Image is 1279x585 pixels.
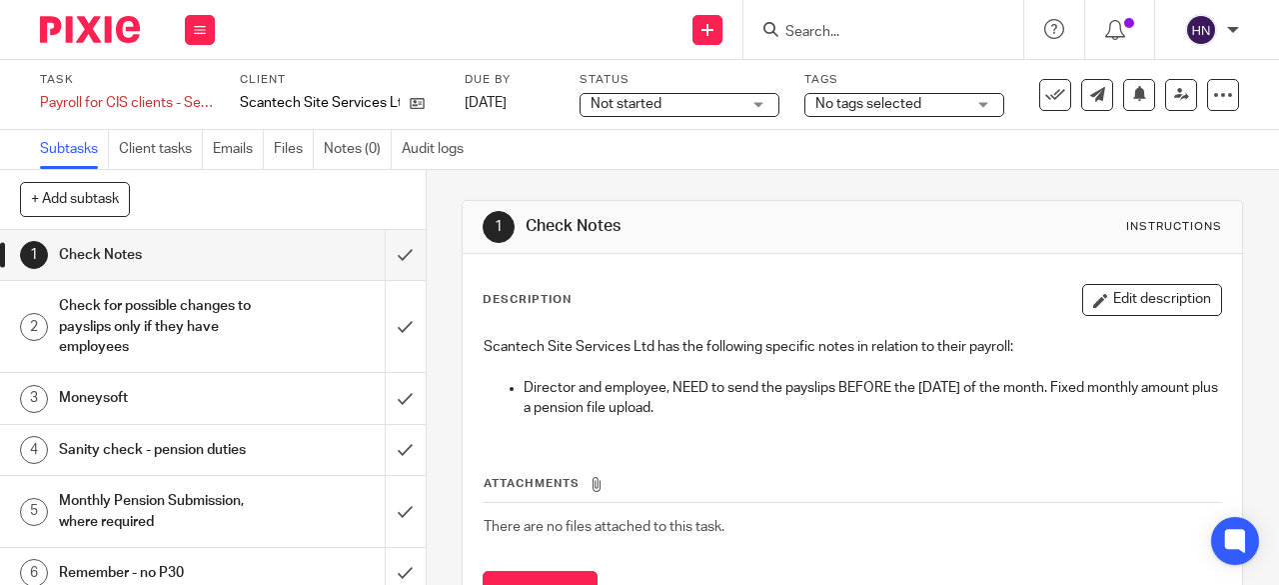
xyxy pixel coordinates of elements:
div: Instructions [1126,219,1222,235]
h1: Check Notes [59,240,263,270]
p: Scantech Site Services Ltd [240,93,400,113]
input: Search [783,24,963,42]
h1: Sanity check - pension duties [59,435,263,465]
label: Task [40,72,215,88]
label: Status [580,72,779,88]
div: 4 [20,436,48,464]
label: Client [240,72,440,88]
div: 3 [20,385,48,413]
button: + Add subtask [20,182,130,216]
span: No tags selected [815,97,921,111]
div: 1 [483,211,515,243]
span: Not started [591,97,661,111]
p: Description [483,292,572,308]
h1: Check Notes [526,216,895,237]
a: Audit logs [402,130,474,169]
div: 1 [20,241,48,269]
div: 2 [20,313,48,341]
a: Emails [213,130,264,169]
p: Director and employee, NEED to send the payslips BEFORE the [DATE] of the month. Fixed monthly am... [524,378,1221,419]
span: There are no files attached to this task. [484,520,724,534]
button: Edit description [1082,284,1222,316]
a: Notes (0) [324,130,392,169]
h1: Moneysoft [59,383,263,413]
span: Attachments [484,478,580,489]
span: [DATE] [465,96,507,110]
div: 5 [20,498,48,526]
a: Subtasks [40,130,109,169]
img: svg%3E [1185,14,1217,46]
label: Tags [804,72,1004,88]
h1: Check for possible changes to payslips only if they have employees [59,291,263,362]
label: Due by [465,72,555,88]
p: Scantech Site Services Ltd has the following specific notes in relation to their payroll: [484,337,1221,357]
div: Payroll for CIS clients - September [40,93,215,113]
a: Files [274,130,314,169]
a: Client tasks [119,130,203,169]
h1: Monthly Pension Submission, where required [59,486,263,537]
img: Pixie [40,16,140,43]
